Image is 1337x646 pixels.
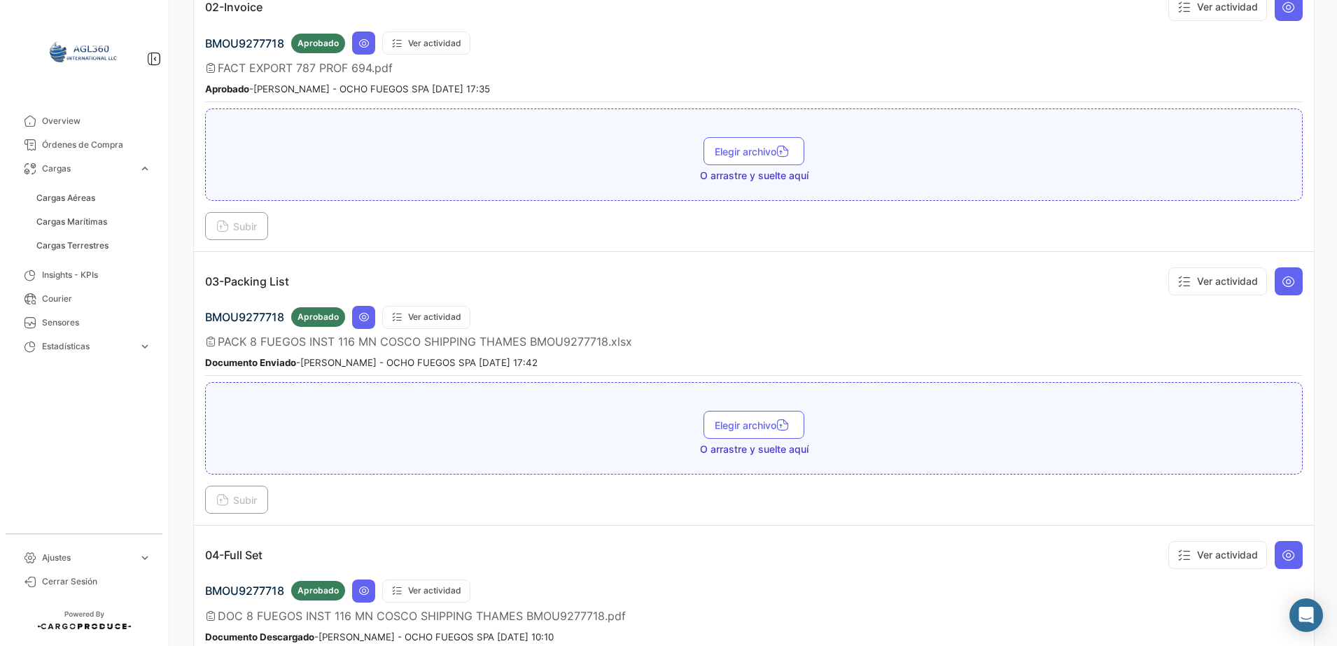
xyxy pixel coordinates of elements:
span: O arrastre y suelte aquí [700,169,808,183]
img: 64a6efb6-309f-488a-b1f1-3442125ebd42.png [49,17,119,87]
span: Elegir archivo [715,146,793,157]
b: Documento Enviado [205,357,296,368]
button: Subir [205,486,268,514]
p: 04-Full Set [205,548,262,562]
a: Overview [11,109,157,133]
button: Ver actividad [382,580,470,603]
span: Courier [42,293,151,305]
span: O arrastre y suelte aquí [700,442,808,456]
span: Estadísticas [42,340,133,353]
span: Cargas Marítimas [36,216,107,228]
span: expand_more [139,162,151,175]
span: DOC 8 FUEGOS INST 116 MN COSCO SHIPPING THAMES BMOU9277718.pdf [218,609,626,623]
p: 03-Packing List [205,274,289,288]
a: Insights - KPIs [11,263,157,287]
button: Elegir archivo [703,137,804,165]
small: - [PERSON_NAME] - OCHO FUEGOS SPA [DATE] 17:42 [205,357,538,368]
span: Cargas Aéreas [36,192,95,204]
span: Insights - KPIs [42,269,151,281]
span: BMOU9277718 [205,584,284,598]
span: Overview [42,115,151,127]
button: Elegir archivo [703,411,804,439]
button: Ver actividad [1168,267,1267,295]
button: Subir [205,212,268,240]
span: BMOU9277718 [205,36,284,50]
span: Cargas [42,162,133,175]
a: Cargas Terrestres [31,235,157,256]
span: expand_more [139,552,151,564]
span: Elegir archivo [715,419,793,431]
div: Abrir Intercom Messenger [1289,598,1323,632]
a: Sensores [11,311,157,335]
span: Cargas Terrestres [36,239,108,252]
span: Cerrar Sesión [42,575,151,588]
span: Aprobado [297,584,339,597]
button: Ver actividad [1168,541,1267,569]
a: Órdenes de Compra [11,133,157,157]
small: - [PERSON_NAME] - OCHO FUEGOS SPA [DATE] 10:10 [205,631,554,643]
a: Cargas Marítimas [31,211,157,232]
a: Cargas Aéreas [31,188,157,209]
b: Aprobado [205,83,249,94]
span: BMOU9277718 [205,310,284,324]
span: Aprobado [297,37,339,50]
button: Ver actividad [382,31,470,55]
small: - [PERSON_NAME] - OCHO FUEGOS SPA [DATE] 17:35 [205,83,490,94]
button: Ver actividad [382,306,470,329]
span: Sensores [42,316,151,329]
a: Courier [11,287,157,311]
span: Subir [216,494,257,506]
span: Subir [216,220,257,232]
span: Órdenes de Compra [42,139,151,151]
span: Aprobado [297,311,339,323]
span: Ajustes [42,552,133,564]
span: PACK 8 FUEGOS INST 116 MN COSCO SHIPPING THAMES BMOU9277718.xlsx [218,335,632,349]
span: FACT EXPORT 787 PROF 694.pdf [218,61,393,75]
span: expand_more [139,340,151,353]
b: Documento Descargado [205,631,314,643]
